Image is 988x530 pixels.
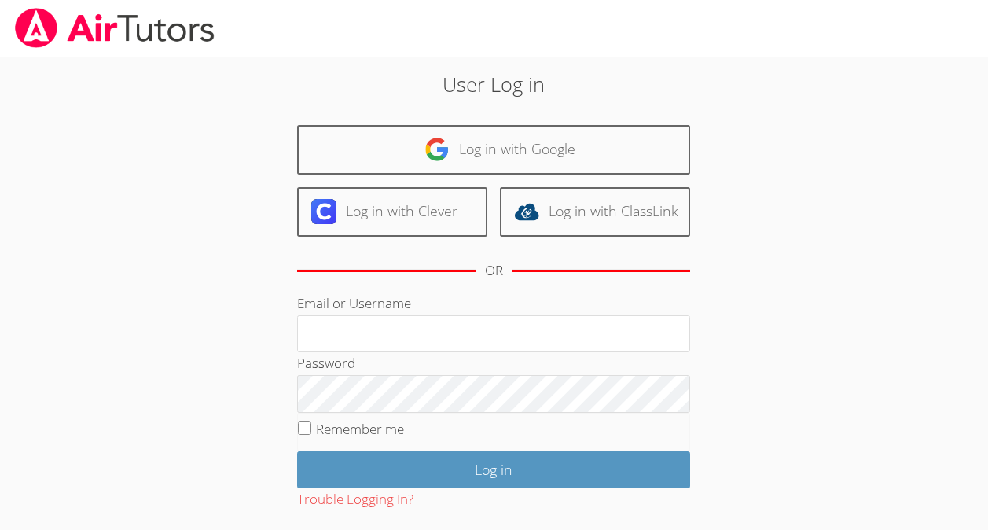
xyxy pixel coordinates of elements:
button: Trouble Logging In? [297,488,413,511]
label: Password [297,354,355,372]
h2: User Log in [227,69,761,99]
label: Email or Username [297,294,411,312]
a: Log in with Google [297,125,690,175]
div: OR [485,259,503,282]
a: Log in with ClassLink [500,187,690,237]
img: google-logo-50288ca7cdecda66e5e0955fdab243c47b7ad437acaf1139b6f446037453330a.svg [424,137,450,162]
img: clever-logo-6eab21bc6e7a338710f1a6ff85c0baf02591cd810cc4098c63d3a4b26e2feb20.svg [311,199,336,224]
label: Remember me [316,420,404,438]
a: Log in with Clever [297,187,487,237]
img: airtutors_banner-c4298cdbf04f3fff15de1276eac7730deb9818008684d7c2e4769d2f7ddbe033.png [13,8,216,48]
img: classlink-logo-d6bb404cc1216ec64c9a2012d9dc4662098be43eaf13dc465df04b49fa7ab582.svg [514,199,539,224]
input: Log in [297,451,690,488]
